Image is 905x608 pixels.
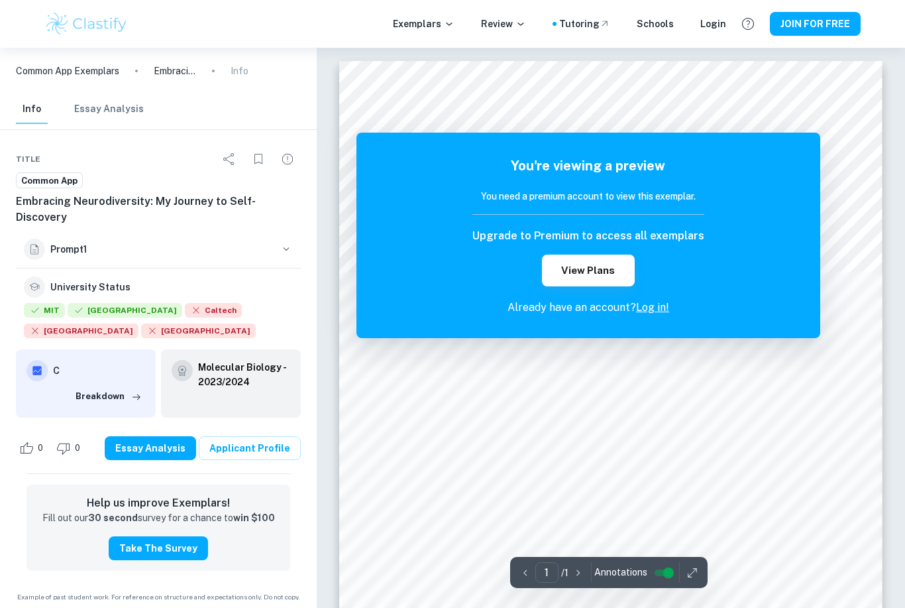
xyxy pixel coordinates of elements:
[16,153,40,165] span: Title
[231,64,248,78] p: Info
[185,303,242,318] span: Caltech
[24,303,65,318] span: MIT
[16,592,301,602] span: Example of past student work. For reference on structure and expectations only. Do not copy.
[30,442,50,455] span: 0
[481,17,526,31] p: Review
[68,442,87,455] span: 0
[50,280,131,294] h6: University Status
[542,255,635,286] button: View Plans
[245,146,272,172] div: Bookmark
[561,566,568,580] p: / 1
[42,511,275,526] p: Fill out our survey for a chance to
[53,438,87,459] div: Dislike
[16,95,48,124] button: Info
[637,17,674,31] a: Schools
[141,324,256,341] div: Rejected: Columbia University
[37,495,280,511] h6: Help us improve Exemplars!
[472,300,704,316] p: Already have an account?
[105,436,196,460] button: Essay Analysis
[199,436,301,460] a: Applicant Profile
[393,17,454,31] p: Exemplars
[472,228,704,244] h6: Upgrade to Premium to access all exemplars
[233,513,275,523] strong: win $100
[216,146,242,172] div: Share
[472,156,704,176] h5: You're viewing a preview
[68,303,182,321] div: Accepted: Harvard University
[770,12,861,36] button: JOIN FOR FREE
[154,64,196,78] p: Embracing Neurodiversity: My Journey to Self-Discovery
[16,438,50,459] div: Like
[24,303,65,321] div: Accepted: Massachusetts Institute of Technology
[198,360,290,389] a: Molecular Biology - 2023/2024
[559,17,610,31] a: Tutoring
[16,194,301,225] h6: Embracing Neurodiversity: My Journey to Self-Discovery
[68,303,182,318] span: [GEOGRAPHIC_DATA]
[88,513,138,523] strong: 30 second
[74,95,144,124] button: Essay Analysis
[53,363,145,378] h6: C
[16,231,301,268] button: Prompt1
[72,387,145,406] button: Breakdown
[737,13,759,35] button: Help and Feedback
[185,303,242,321] div: Rejected: California Institute of Technology
[17,174,82,188] span: Common App
[594,566,647,579] span: Annotations
[50,242,274,257] h6: Prompt 1
[24,324,138,341] div: Rejected: Yale University
[44,11,129,37] img: Clastify logo
[472,189,704,204] h6: You need a premium account to view this exemplar.
[16,172,83,189] a: Common App
[700,17,726,31] a: Login
[141,324,256,338] span: [GEOGRAPHIC_DATA]
[274,146,301,172] div: Report issue
[109,536,208,560] button: Take the Survey
[636,301,669,314] a: Log in!
[24,324,138,338] span: [GEOGRAPHIC_DATA]
[16,64,119,78] a: Common App Exemplars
